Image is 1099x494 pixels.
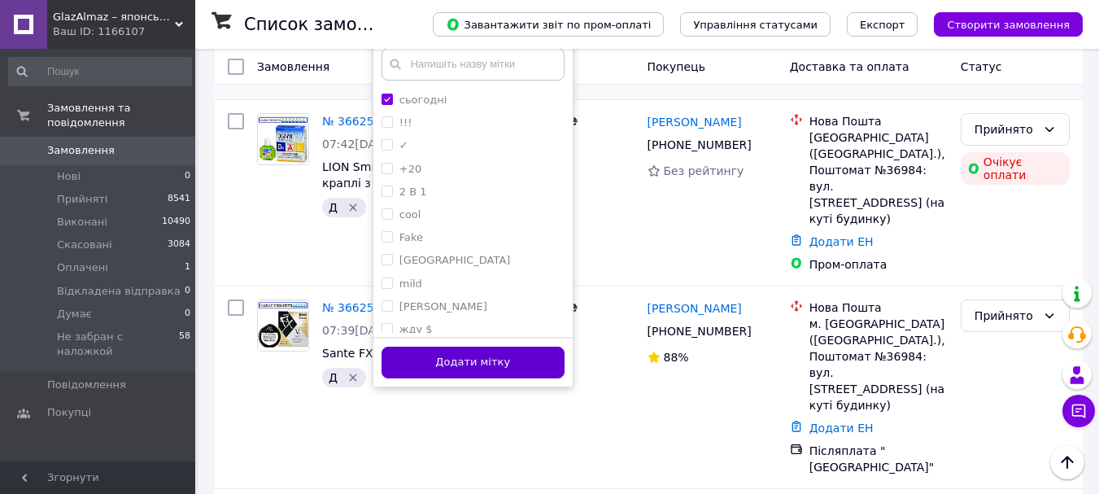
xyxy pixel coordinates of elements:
div: Ваш ID: 1166107 [53,24,195,39]
button: Створити замовлення [934,12,1083,37]
svg: Видалити мітку [347,201,360,214]
span: 07:42[DATE] [322,138,394,151]
label: cool [399,208,421,221]
div: [GEOGRAPHIC_DATA] ([GEOGRAPHIC_DATA].), Поштомат №36984: вул. [STREET_ADDRESS] (на куті будинку) [809,129,948,227]
label: сьогодні [399,94,447,106]
button: Управління статусами [680,12,831,37]
span: Думає [57,307,92,321]
label: [PERSON_NAME] [399,300,487,313]
span: Доставка та оплата [790,60,909,73]
span: Нові [57,169,81,184]
span: Статус [961,60,1002,73]
span: GlazAlmaz – японські краплі для очей [53,10,175,24]
a: Sante FX V Plus [322,347,412,360]
span: Д [329,201,338,214]
label: mild [399,278,422,290]
label: +20 [399,163,421,175]
div: Прийнято [975,120,1036,138]
button: Наверх [1050,445,1084,479]
div: Нова Пошта [809,113,948,129]
div: Очікує оплати [961,152,1070,185]
label: !!! [399,116,412,129]
div: Прийнято [975,307,1036,325]
a: [PERSON_NAME] [648,300,742,317]
span: 0 [185,284,190,299]
input: Напишіть назву мітки [382,48,565,81]
span: Створити замовлення [947,19,1070,31]
span: Виконані [57,215,107,230]
svg: Видалити мітку [347,371,360,384]
span: 10490 [162,215,190,230]
a: Створити замовлення [918,17,1083,30]
span: Скасовані [57,238,112,252]
span: 0 [185,307,190,321]
span: [PHONE_NUMBER] [648,138,752,151]
a: Фото товару [257,299,309,352]
label: Fake [399,231,423,243]
label: ✓ [399,139,408,151]
a: № 366252695 [322,115,403,128]
span: Експорт [860,19,905,31]
input: Пошук [8,57,192,86]
span: Оплачені [57,260,108,275]
span: Замовлення та повідомлення [47,101,195,130]
span: 3084 [168,238,190,252]
label: 2 В 1 [399,186,427,198]
span: Не забран с наложкой [57,330,179,359]
span: 88% [664,351,689,364]
img: Фото товару [258,114,308,164]
span: 8541 [168,192,190,207]
div: Пром-оплата [809,256,948,273]
span: Завантажити звіт по пром-оплаті [446,17,651,32]
span: 1 [185,260,190,275]
button: Завантажити звіт по пром-оплаті [433,12,664,37]
a: Фото товару [257,113,309,165]
button: Додати мітку [382,347,565,378]
a: Додати ЕН [809,422,874,435]
a: [PERSON_NAME] [648,114,742,130]
a: № 366252595 [322,301,403,314]
span: Відкладена відправка [57,284,181,299]
span: Покупець [648,60,705,73]
span: Прийняті [57,192,107,207]
button: Експорт [847,12,918,37]
span: 07:39[DATE] [322,324,394,337]
div: Нова Пошта [809,299,948,316]
label: жду $ [399,323,433,335]
span: Д [329,371,338,384]
img: Фото товару [258,300,308,350]
a: Додати ЕН [809,235,874,248]
label: [GEOGRAPHIC_DATA] [399,254,511,266]
span: Покупці [47,405,91,420]
div: Післяплата "[GEOGRAPHIC_DATA]" [809,443,948,475]
span: Без рейтингу [664,164,744,177]
button: Чат з покупцем [1062,395,1095,427]
span: 0 [185,169,190,184]
span: [PHONE_NUMBER] [648,325,752,338]
span: 58 [179,330,190,359]
div: м. [GEOGRAPHIC_DATA] ([GEOGRAPHIC_DATA].), Поштомат №36984: вул. [STREET_ADDRESS] (на куті будинку) [809,316,948,413]
h1: Список замовлень [244,15,409,34]
span: Управління статусами [693,19,818,31]
a: LION Smile 40 EX японські очні краплі з вітамінами A, E і B6, поліпшують ясність зору [322,160,504,206]
span: Замовлення [47,143,115,158]
span: Повідомлення [47,378,126,392]
span: Замовлення [257,60,329,73]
